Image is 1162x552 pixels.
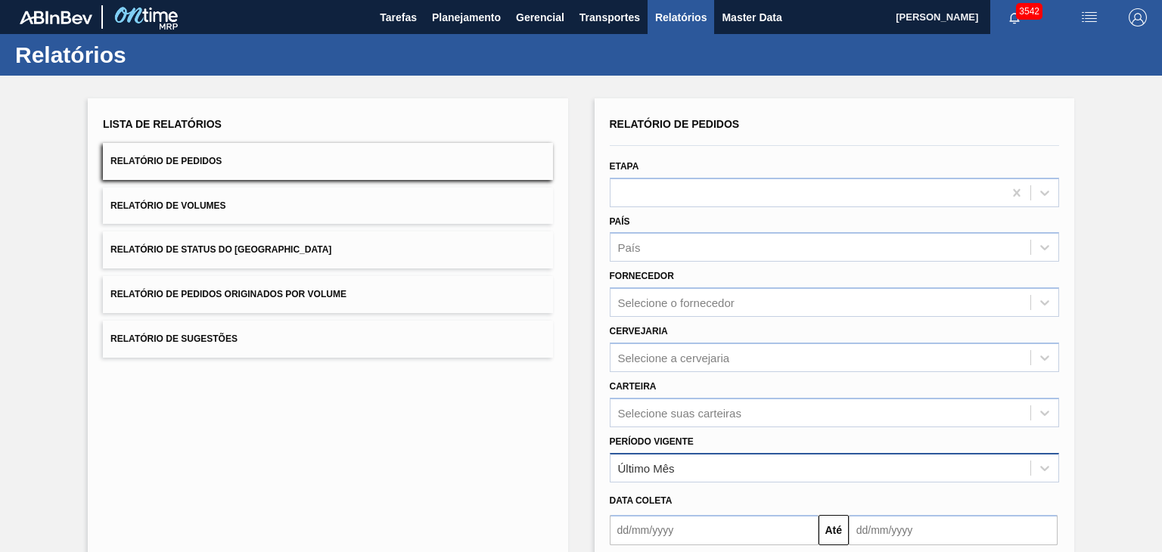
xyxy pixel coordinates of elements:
span: 3542 [1016,3,1042,20]
span: Relatório de Pedidos [610,118,740,130]
label: País [610,216,630,227]
span: Data coleta [610,495,673,506]
span: Master Data [722,8,781,26]
button: Até [819,515,849,545]
button: Relatório de Volumes [103,188,552,225]
span: Transportes [579,8,640,26]
span: Planejamento [432,8,501,26]
span: Relatório de Volumes [110,200,225,211]
label: Cervejaria [610,326,668,336]
button: Relatório de Sugestões [103,321,552,358]
input: dd/mm/yyyy [849,515,1058,545]
div: Selecione suas carteiras [618,406,741,419]
div: Selecione a cervejaria [618,351,730,364]
span: Relatório de Pedidos [110,156,222,166]
img: TNhmsLtSVTkK8tSr43FrP2fwEKptu5GPRR3wAAAABJRU5ErkJggg== [20,11,92,24]
span: Tarefas [380,8,417,26]
div: Selecione o fornecedor [618,296,735,309]
button: Relatório de Status do [GEOGRAPHIC_DATA] [103,231,552,268]
span: Relatório de Status do [GEOGRAPHIC_DATA] [110,244,331,255]
span: Relatórios [655,8,707,26]
label: Período Vigente [610,436,694,447]
button: Relatório de Pedidos [103,143,552,180]
span: Relatório de Sugestões [110,333,238,344]
span: Lista de Relatórios [103,118,222,130]
button: Notificações [990,7,1039,28]
label: Etapa [610,161,639,172]
div: Último Mês [618,461,675,474]
span: Gerencial [516,8,564,26]
img: Logout [1129,8,1147,26]
button: Relatório de Pedidos Originados por Volume [103,276,552,313]
label: Fornecedor [610,271,674,281]
label: Carteira [610,381,657,392]
div: País [618,241,641,254]
img: userActions [1080,8,1098,26]
h1: Relatórios [15,46,284,64]
span: Relatório de Pedidos Originados por Volume [110,289,346,299]
input: dd/mm/yyyy [610,515,819,545]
